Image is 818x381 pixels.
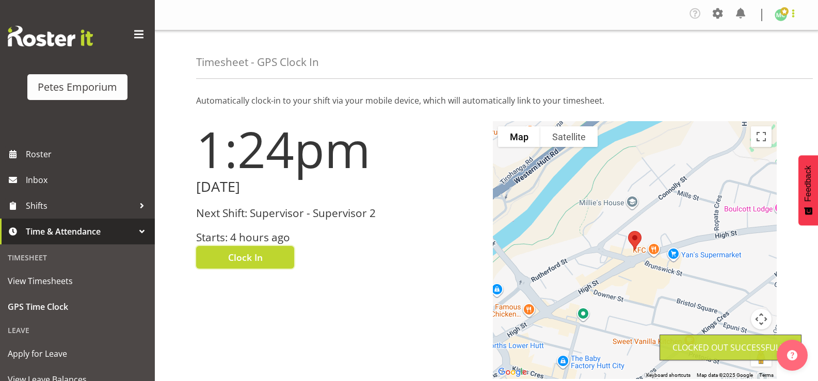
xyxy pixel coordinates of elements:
span: Shifts [26,198,134,213]
a: Terms (opens in new tab) [759,372,774,378]
button: Clock In [196,246,294,269]
h3: Starts: 4 hours ago [196,231,480,243]
h4: Timesheet - GPS Clock In [196,56,319,68]
img: melissa-cowen2635.jpg [775,9,787,21]
span: GPS Time Clock [8,299,147,314]
button: Show satellite imagery [540,126,598,147]
span: View Timesheets [8,273,147,289]
span: Apply for Leave [8,346,147,361]
span: Clock In [228,251,263,264]
span: Feedback [804,165,813,202]
button: Keyboard shortcuts [646,372,691,379]
img: help-xxl-2.png [787,350,797,360]
a: GPS Time Clock [3,294,152,320]
button: Show street map [498,126,540,147]
a: Apply for Leave [3,341,152,367]
img: Rosterit website logo [8,26,93,46]
span: Map data ©2025 Google [697,372,753,378]
p: Automatically clock-in to your shift via your mobile device, which will automatically link to you... [196,94,777,107]
a: View Timesheets [3,268,152,294]
button: Map camera controls [751,309,772,329]
span: Time & Attendance [26,224,134,239]
h2: [DATE] [196,179,480,195]
span: Roster [26,146,150,162]
a: Open this area in Google Maps (opens a new window) [495,366,530,379]
h3: Next Shift: Supervisor - Supervisor 2 [196,207,480,219]
button: Feedback - Show survey [798,155,818,225]
div: Timesheet [3,247,152,268]
div: Clocked out Successfully [672,341,789,354]
span: Inbox [26,172,150,188]
div: Leave [3,320,152,341]
button: Toggle fullscreen view [751,126,772,147]
div: Petes Emporium [38,79,117,95]
h1: 1:24pm [196,121,480,177]
img: Google [495,366,530,379]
